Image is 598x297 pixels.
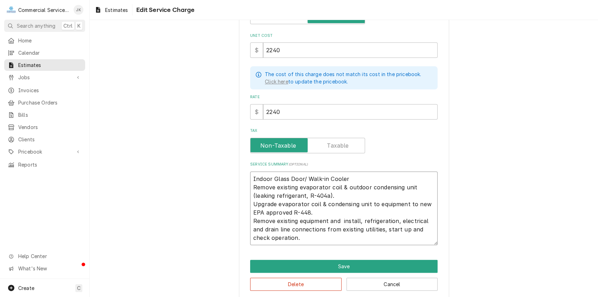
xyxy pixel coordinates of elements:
[4,109,85,121] a: Bills
[4,35,85,46] a: Home
[250,273,438,291] div: Button Group Row
[4,85,85,96] a: Invoices
[18,136,82,143] span: Clients
[77,22,81,29] span: K
[18,6,70,14] div: Commercial Service Co.
[105,6,128,14] span: Estimates
[250,162,438,167] label: Service Summary
[134,5,194,15] span: Edit Service Charge
[4,134,85,145] a: Clients
[250,260,438,291] div: Button Group
[18,265,81,272] span: What's New
[250,42,263,58] div: $
[4,159,85,170] a: Reports
[18,37,82,44] span: Home
[4,146,85,157] a: Go to Pricebook
[18,111,82,119] span: Bills
[250,33,438,58] div: Unit Cost
[6,5,16,15] div: C
[18,123,82,131] span: Vendors
[18,49,82,56] span: Calendar
[250,278,342,291] button: Delete
[265,79,348,85] span: to update the pricebook.
[63,22,73,29] span: Ctrl
[4,47,85,59] a: Calendar
[74,5,83,15] div: JK
[18,148,71,155] span: Pricebook
[18,99,82,106] span: Purchase Orders
[250,33,438,39] label: Unit Cost
[4,250,85,262] a: Go to Help Center
[6,5,16,15] div: Commercial Service Co.'s Avatar
[4,20,85,32] button: Search anythingCtrlK
[4,263,85,274] a: Go to What's New
[250,128,438,153] div: Tax
[18,87,82,94] span: Invoices
[288,162,308,166] span: ( optional )
[265,70,421,78] p: The cost of this charge does not match its cost in the pricebook.
[18,161,82,168] span: Reports
[74,5,83,15] div: John Key's Avatar
[17,22,55,29] span: Search anything
[250,171,438,245] textarea: Indoor Glass Door/ Walk-in Cooler Remove existing evaporator coil & outdoor condensing unit (leak...
[250,94,438,100] label: Rate
[18,61,82,69] span: Estimates
[250,94,438,119] div: [object Object]
[4,121,85,133] a: Vendors
[18,285,34,291] span: Create
[250,128,438,134] label: Tax
[265,78,288,85] a: Click here
[92,4,131,16] a: Estimates
[250,260,438,273] div: Button Group Row
[18,252,81,260] span: Help Center
[77,284,81,292] span: C
[250,104,263,120] div: $
[4,59,85,71] a: Estimates
[18,74,71,81] span: Jobs
[346,278,438,291] button: Cancel
[4,97,85,108] a: Purchase Orders
[250,162,438,245] div: Service Summary
[4,72,85,83] a: Go to Jobs
[250,260,438,273] button: Save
